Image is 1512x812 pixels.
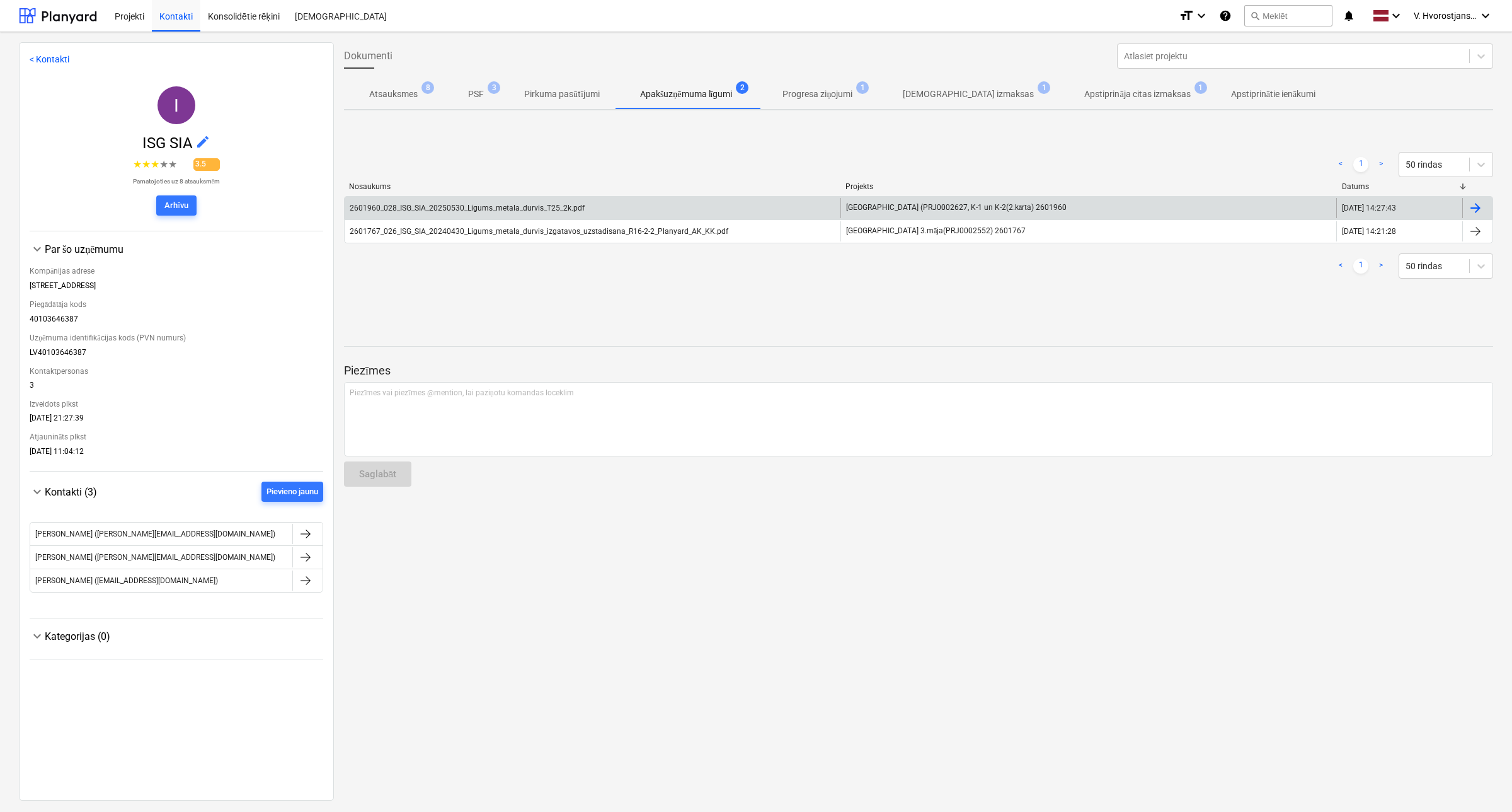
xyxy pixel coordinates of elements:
p: Apstiprinātie ienākumi [1231,88,1315,101]
span: ★ [168,157,177,172]
p: PSF [468,88,484,101]
i: notifications [1343,8,1355,23]
div: [STREET_ADDRESS] [30,281,323,295]
button: Pievieno jaunu [261,482,323,502]
div: Datums [1342,182,1458,191]
span: Tumes iela (PRJ0002627, K-1 un K-2(2.kārta) 2601960 [846,203,1067,212]
iframe: Chat Widget [1449,751,1512,812]
p: Apstiprināja citas izmaksas [1084,88,1190,101]
div: [DATE] 21:27:39 [30,414,323,427]
span: 1 [1194,81,1207,94]
span: I [174,95,179,115]
div: Kategorijas (0) [30,629,323,644]
div: Kontaktpersonas [30,362,323,381]
i: keyboard_arrow_down [1478,8,1493,23]
div: Nosaukums [349,182,835,191]
span: keyboard_arrow_down [30,241,45,257]
a: Page 1 is your current page [1353,157,1368,172]
p: Pirkuma pasūtījumi [524,88,600,101]
div: 2601960_028_ISG_SIA_20250530_Ligums_metala_durvis_T25_2k.pdf [350,204,585,212]
div: Projekts [845,182,1332,191]
p: Apakšuzņēmuma līgumi [640,88,733,101]
span: ★ [133,157,142,172]
span: 3 [488,81,500,94]
div: 40103646387 [30,315,323,328]
span: ISG SIA [142,134,195,152]
span: 2 [736,81,748,94]
i: Zināšanu pamats [1219,8,1232,23]
span: 1 [1038,81,1050,94]
div: 3 [30,381,323,395]
p: Progresa ziņojumi [782,88,852,101]
a: Previous page [1333,258,1348,274]
p: Atsauksmes [369,88,418,101]
span: keyboard_arrow_down [30,629,45,644]
span: 3.5 [193,158,220,170]
button: Arhīvu [156,195,197,216]
i: format_size [1179,8,1194,23]
span: V. Hvorostjanskis [1414,11,1477,21]
a: Next page [1373,157,1389,172]
a: < Kontakti [30,54,69,64]
p: Pamatojoties uz 8 atsauksmēm [133,177,220,185]
div: [DATE] 14:21:28 [1342,227,1396,236]
div: Pievieno jaunu [266,485,318,499]
i: keyboard_arrow_down [1194,8,1209,23]
span: 8 [421,81,434,94]
div: Piegādātāja kods [30,295,323,315]
button: Meklēt [1244,5,1332,26]
span: Dokumenti [344,49,392,64]
div: Kompānijas adrese [30,262,323,281]
div: Par šo uzņēmumu [30,257,323,461]
span: ★ [142,157,151,172]
div: Par šo uzņēmumu [30,241,323,257]
p: Piezīmes [344,363,1493,378]
i: keyboard_arrow_down [1389,8,1404,23]
span: keyboard_arrow_down [30,484,45,499]
div: Uzņēmuma identifikācijas kods (PVN numurs) [30,328,323,348]
div: Izveidots plkst [30,395,323,414]
div: LV40103646387 [30,348,323,362]
span: ★ [151,157,159,172]
div: [DATE] 14:27:43 [1342,204,1396,212]
div: ISG [157,86,195,124]
div: Kontakti (3)Pievieno jaunu [30,502,323,608]
span: 1 [856,81,869,94]
span: ★ [159,157,168,172]
a: Previous page [1333,157,1348,172]
span: Kontakti (3) [45,486,97,498]
a: Next page [1373,258,1389,274]
div: Kategorijas (0) [30,644,323,649]
div: [DATE] 11:04:12 [30,447,323,461]
div: [PERSON_NAME] ([PERSON_NAME][EMAIL_ADDRESS][DOMAIN_NAME]) [35,553,275,562]
div: [PERSON_NAME] ([PERSON_NAME][EMAIL_ADDRESS][DOMAIN_NAME]) [35,530,275,538]
span: search [1250,11,1260,21]
div: [PERSON_NAME] ([EMAIL_ADDRESS][DOMAIN_NAME]) [35,576,218,585]
div: Arhīvu [164,199,188,213]
span: Ropažu ielas 3.māja(PRJ0002552) 2601767 [846,226,1026,236]
div: Kategorijas (0) [45,630,323,642]
div: 2601767_026_ISG_SIA_20240430_Ligums_metala_durvis_izgatavos_uzstadisana_R16-2-2_Planyard_AK_KK.pdf [350,227,728,236]
div: Atjaunināts plkst [30,427,323,447]
div: Kontakti (3)Pievieno jaunu [30,482,323,502]
span: edit [195,134,210,149]
p: [DEMOGRAPHIC_DATA] izmaksas [903,88,1034,101]
a: Page 1 is your current page [1353,258,1368,274]
div: Par šo uzņēmumu [45,243,323,255]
